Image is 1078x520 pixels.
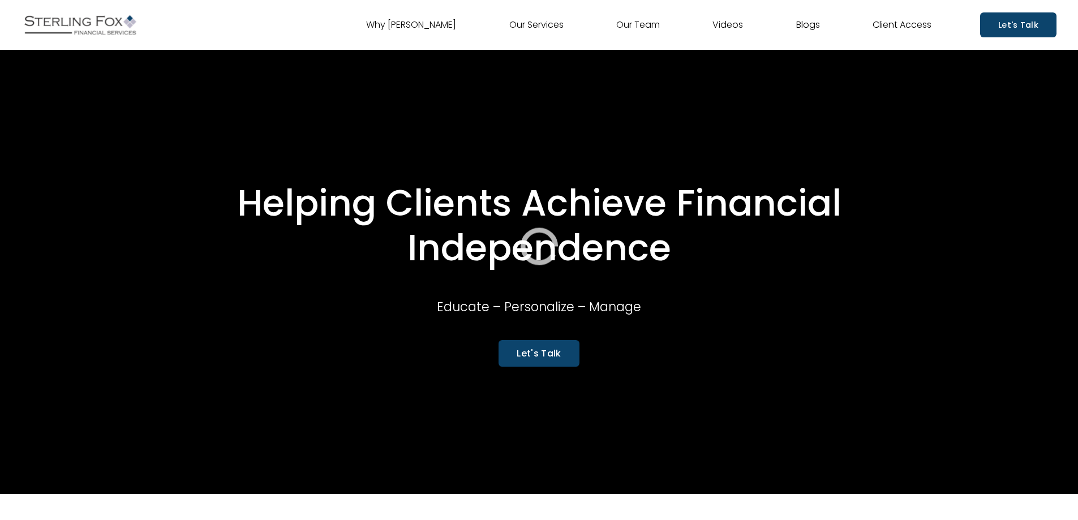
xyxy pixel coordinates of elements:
[509,16,564,34] a: Our Services
[376,295,702,318] p: Educate – Personalize – Manage
[796,16,820,34] a: Blogs
[980,12,1056,37] a: Let's Talk
[712,16,743,34] a: Videos
[366,16,456,34] a: Why [PERSON_NAME]
[143,181,935,270] h1: Helping Clients Achieve Financial Independence
[499,340,579,367] a: Let's Talk
[22,11,139,39] img: Sterling Fox Financial Services
[873,16,931,34] a: Client Access
[616,16,660,34] a: Our Team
